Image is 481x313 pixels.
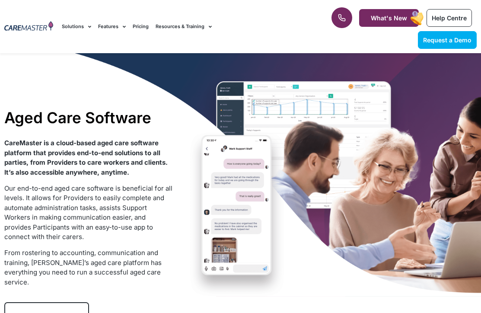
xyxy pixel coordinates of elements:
[98,12,126,41] a: Features
[427,9,472,27] a: Help Centre
[359,9,419,27] a: What's New
[62,12,91,41] a: Solutions
[133,12,149,41] a: Pricing
[4,139,168,176] strong: CareMaster is a cloud-based aged care software platform that provides end-to-end solutions to all...
[418,31,477,49] a: Request a Demo
[4,21,53,32] img: CareMaster Logo
[432,14,467,22] span: Help Centre
[156,12,212,41] a: Resources & Training
[62,12,307,41] nav: Menu
[4,184,172,241] span: Our end-to-end aged care software is beneficial for all levels. It allows for Providers to easily...
[423,36,471,44] span: Request a Demo
[371,14,407,22] span: What's New
[4,249,162,286] span: From rostering to accounting, communication and training, [PERSON_NAME]’s aged care platform has ...
[4,109,174,127] h1: Aged Care Software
